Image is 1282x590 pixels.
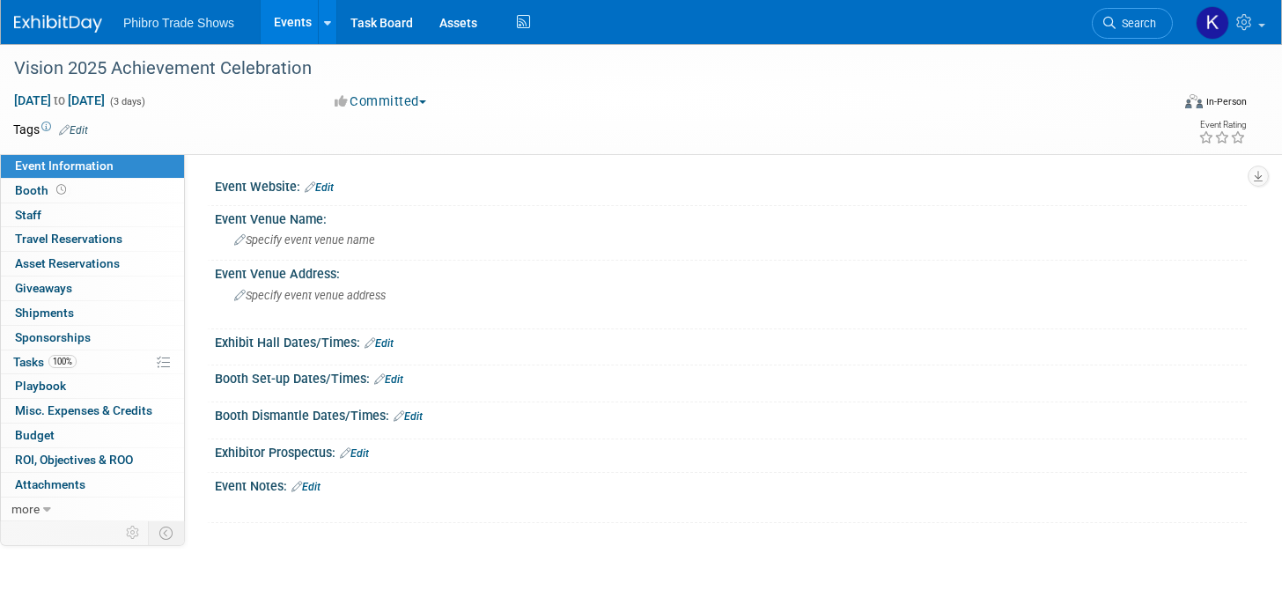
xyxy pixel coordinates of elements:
[234,289,386,302] span: Specify event venue address
[13,121,88,138] td: Tags
[1092,8,1173,39] a: Search
[1,326,184,350] a: Sponsorships
[108,96,145,107] span: (3 days)
[215,261,1247,283] div: Event Venue Address:
[13,355,77,369] span: Tasks
[15,453,133,467] span: ROI, Objectives & ROO
[215,365,1247,388] div: Booth Set-up Dates/Times:
[234,233,375,247] span: Specify event venue name
[215,206,1247,228] div: Event Venue Name:
[15,159,114,173] span: Event Information
[123,16,234,30] span: Phibro Trade Shows
[291,481,320,493] a: Edit
[1,277,184,300] a: Giveaways
[1,252,184,276] a: Asset Reservations
[215,473,1247,496] div: Event Notes:
[15,403,152,417] span: Misc. Expenses & Credits
[365,337,394,350] a: Edit
[1,424,184,447] a: Budget
[1205,95,1247,108] div: In-Person
[13,92,106,108] span: [DATE] [DATE]
[1,154,184,178] a: Event Information
[15,330,91,344] span: Sponsorships
[394,410,423,423] a: Edit
[1198,121,1246,129] div: Event Rating
[1,301,184,325] a: Shipments
[15,208,41,222] span: Staff
[15,281,72,295] span: Giveaways
[15,428,55,442] span: Budget
[48,355,77,368] span: 100%
[15,256,120,270] span: Asset Reservations
[305,181,334,194] a: Edit
[1,399,184,423] a: Misc. Expenses & Credits
[215,402,1247,425] div: Booth Dismantle Dates/Times:
[1116,17,1156,30] span: Search
[340,447,369,460] a: Edit
[328,92,433,111] button: Committed
[1,350,184,374] a: Tasks100%
[15,477,85,491] span: Attachments
[118,521,149,544] td: Personalize Event Tab Strip
[11,502,40,516] span: more
[15,379,66,393] span: Playbook
[1185,94,1203,108] img: Format-Inperson.png
[59,124,88,136] a: Edit
[1,473,184,497] a: Attachments
[8,53,1142,85] div: Vision 2025 Achievement Celebration
[15,183,70,197] span: Booth
[15,232,122,246] span: Travel Reservations
[215,439,1247,462] div: Exhibitor Prospectus:
[215,329,1247,352] div: Exhibit Hall Dates/Times:
[1,448,184,472] a: ROI, Objectives & ROO
[15,306,74,320] span: Shipments
[1,227,184,251] a: Travel Reservations
[215,173,1247,196] div: Event Website:
[1,374,184,398] a: Playbook
[1,498,184,521] a: more
[53,183,70,196] span: Booth not reserved yet
[1,203,184,227] a: Staff
[374,373,403,386] a: Edit
[1196,6,1229,40] img: Karol Ehmen
[1064,92,1248,118] div: Event Format
[14,15,102,33] img: ExhibitDay
[51,93,68,107] span: to
[149,521,185,544] td: Toggle Event Tabs
[1,179,184,203] a: Booth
